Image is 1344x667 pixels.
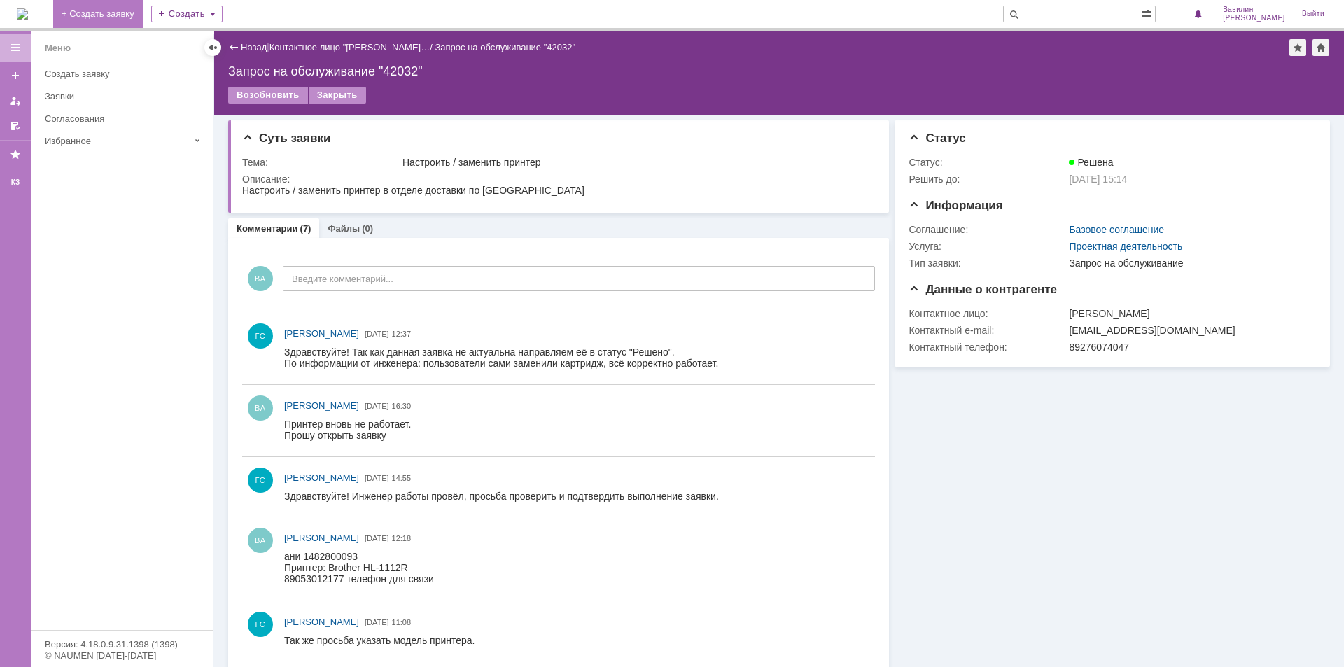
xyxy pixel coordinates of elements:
div: 89276074047 [1069,342,1309,353]
a: Комментарии [237,223,298,234]
div: Услуга: [909,241,1066,252]
div: Решить до: [909,174,1066,185]
div: Статус: [909,157,1066,168]
span: Статус [909,132,965,145]
a: [PERSON_NAME] [284,531,359,545]
span: [DATE] [365,474,389,482]
span: Расширенный поиск [1141,6,1155,20]
span: [DATE] [365,618,389,626]
div: [PERSON_NAME] [1069,308,1309,319]
span: Информация [909,199,1002,212]
div: Запрос на обслуживание "42032" [228,64,1330,78]
span: Вавилин [1223,6,1285,14]
span: ВА [248,266,273,291]
a: Назад [241,42,267,52]
div: Избранное [45,136,189,146]
a: Перейти на домашнюю страницу [17,8,28,20]
span: Решена [1069,157,1113,168]
span: [PERSON_NAME] [284,617,359,627]
img: logo [17,8,28,20]
a: Согласования [39,108,210,129]
div: Создать [151,6,223,22]
a: [PERSON_NAME] [284,615,359,629]
span: 12:37 [392,330,412,338]
a: Базовое соглашение [1069,224,1164,235]
a: [PERSON_NAME] [284,471,359,485]
div: Контактный телефон: [909,342,1066,353]
a: Проектная деятельность [1069,241,1182,252]
div: (7) [300,223,311,234]
div: © NAUMEN [DATE]-[DATE] [45,651,199,660]
div: Создать заявку [45,69,204,79]
a: Создать заявку [4,64,27,87]
span: [PERSON_NAME] [284,533,359,543]
a: Создать заявку [39,63,210,85]
a: Контактное лицо "[PERSON_NAME]… [269,42,430,52]
span: [PERSON_NAME] [284,472,359,483]
span: [DATE] [365,402,389,410]
div: Версия: 4.18.0.9.31.1398 (1398) [45,640,199,649]
div: Запрос на обслуживание "42032" [435,42,575,52]
div: (0) [362,223,373,234]
div: Соглашение: [909,224,1066,235]
div: Добавить в избранное [1289,39,1306,56]
span: [PERSON_NAME] [284,400,359,411]
a: [PERSON_NAME] [284,327,359,341]
span: 14:55 [392,474,412,482]
div: [EMAIL_ADDRESS][DOMAIN_NAME] [1069,325,1309,336]
div: Заявки [45,91,204,101]
a: КЗ [4,171,27,194]
div: Согласования [45,113,204,124]
a: Мои согласования [4,115,27,137]
div: Тема: [242,157,400,168]
div: Тип заявки: [909,258,1066,269]
span: 16:30 [392,402,412,410]
span: [PERSON_NAME] [1223,14,1285,22]
div: Контактный e-mail: [909,325,1066,336]
div: Скрыть меню [204,39,221,56]
span: Данные о контрагенте [909,283,1057,296]
div: КЗ [4,177,27,188]
a: Файлы [328,223,360,234]
div: Сделать домашней страницей [1312,39,1329,56]
div: Меню [45,40,71,57]
div: Настроить / заменить принтер [402,157,869,168]
a: [PERSON_NAME] [284,399,359,413]
span: Суть заявки [242,132,330,145]
span: 11:08 [392,618,412,626]
a: Заявки [39,85,210,107]
div: / [269,42,435,52]
span: 12:18 [392,534,412,542]
span: [DATE] [365,534,389,542]
a: Мои заявки [4,90,27,112]
span: [DATE] 15:14 [1069,174,1127,185]
span: [DATE] [365,330,389,338]
span: [PERSON_NAME] [284,328,359,339]
div: Контактное лицо: [909,308,1066,319]
div: Описание: [242,174,871,185]
div: Запрос на обслуживание [1069,258,1309,269]
div: | [267,41,269,52]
